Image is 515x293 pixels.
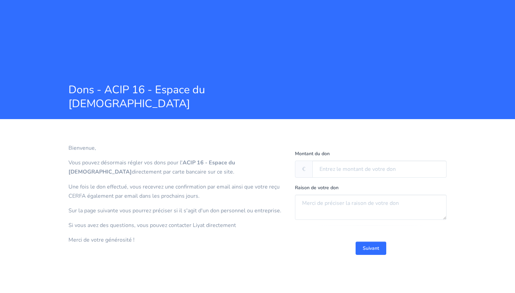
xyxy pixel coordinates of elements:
[68,221,285,230] p: Si vous avez des questions, vous pouvez contacter Liyat directement
[295,150,330,158] label: Montant du don
[68,144,285,153] p: Bienvenue,
[68,206,285,215] p: Sur la page suivante vous pourrez préciser si il s'agit d'un don personnel ou entreprise.
[68,182,285,201] p: Une fois le don effectué, vous recevrez une confirmation par email ainsi que votre reçu CERFA éga...
[68,83,317,111] span: Dons - ACIP 16 - Espace du [DEMOGRAPHIC_DATA]
[68,158,285,177] p: Vous pouvez désormais régler vos dons pour l' directement par carte bancaire sur ce site.
[356,242,386,255] button: Suivant
[295,161,313,178] span: €
[312,161,447,178] input: Entrez le montant de votre don
[68,235,285,245] p: Merci de votre générosité !
[295,184,339,192] label: Raison de votre don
